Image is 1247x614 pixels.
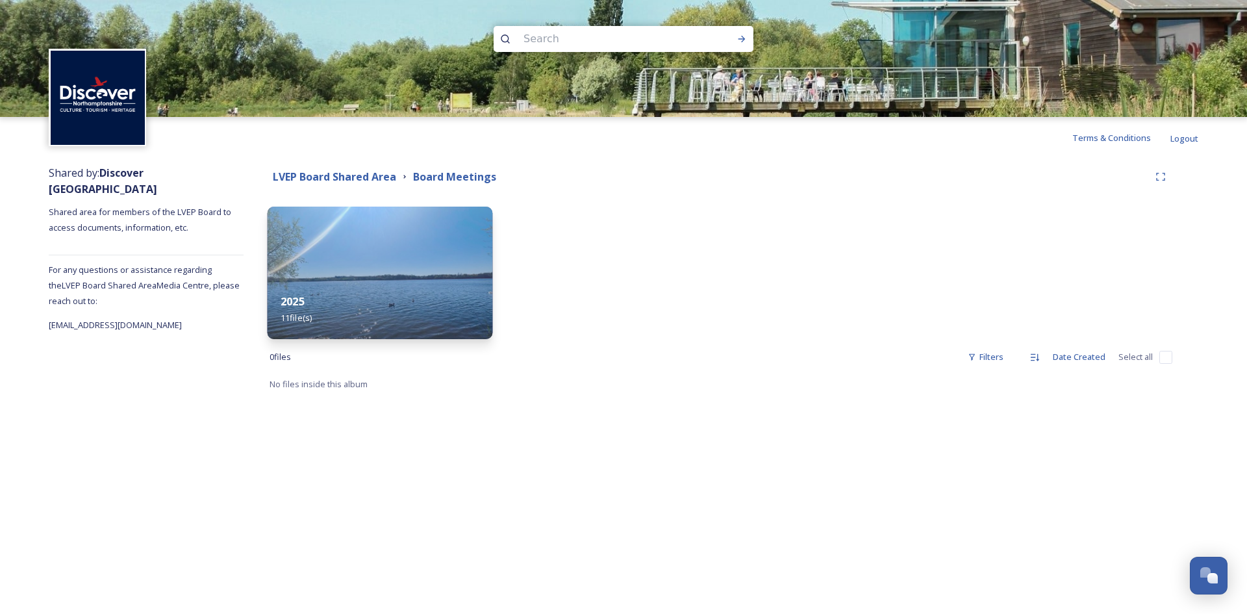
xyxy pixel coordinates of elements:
strong: 2025 [281,294,305,309]
span: For any questions or assistance regarding the LVEP Board Shared Area Media Centre, please reach o... [49,264,240,307]
img: 18d0e185-a0cc-4e82-be1e-15a1e0c482cc.jpg [268,207,493,339]
input: Search [517,25,695,53]
span: Terms & Conditions [1072,132,1151,144]
img: Untitled%20design%20%282%29.png [51,51,145,145]
div: Date Created [1046,344,1112,370]
span: 0 file s [270,351,291,363]
strong: LVEP Board Shared Area [273,170,396,184]
span: No files inside this album [270,378,368,390]
span: Shared by: [49,166,157,196]
strong: Discover [GEOGRAPHIC_DATA] [49,166,157,196]
a: Terms & Conditions [1072,130,1170,146]
span: 11 file(s) [281,312,312,324]
div: Filters [961,344,1010,370]
span: Select all [1118,351,1153,363]
strong: Board Meetings [413,170,496,184]
button: Open Chat [1190,557,1228,595]
span: Logout [1170,133,1198,144]
span: [EMAIL_ADDRESS][DOMAIN_NAME] [49,319,182,331]
span: Shared area for members of the LVEP Board to access documents, information, etc. [49,206,233,233]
